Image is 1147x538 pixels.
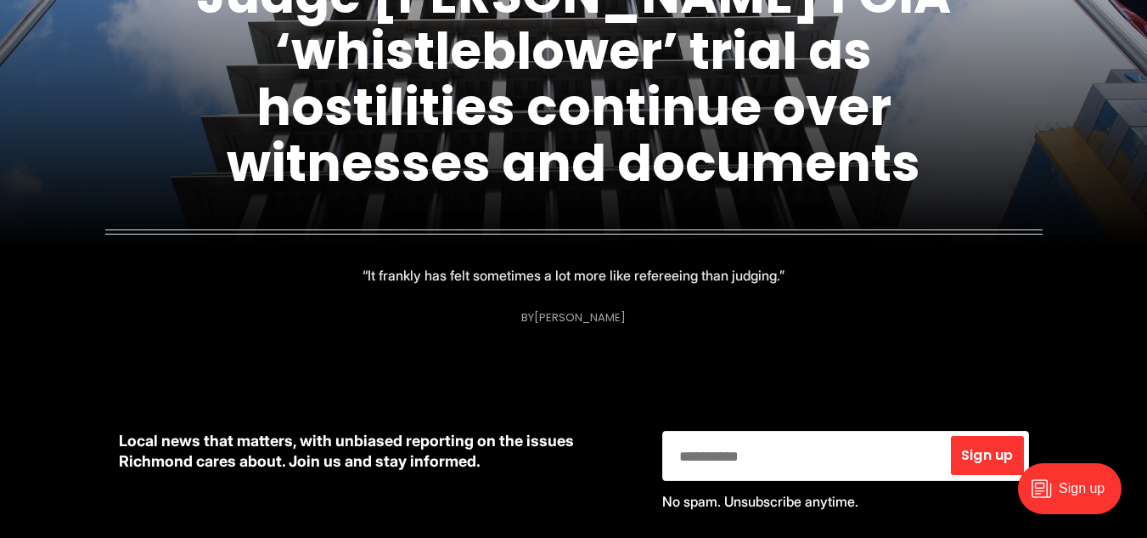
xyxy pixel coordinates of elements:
button: Sign up [951,436,1023,475]
a: [PERSON_NAME] [534,309,626,326]
p: “It frankly has felt sometimes a lot more like refereeing than judging.” [363,263,784,287]
p: Local news that matters, with unbiased reporting on the issues Richmond cares about. Join us and ... [119,431,635,472]
span: No spam. Unsubscribe anytime. [662,493,858,510]
span: Sign up [961,449,1013,462]
div: By [521,311,626,324]
iframe: portal-trigger [1004,455,1147,538]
